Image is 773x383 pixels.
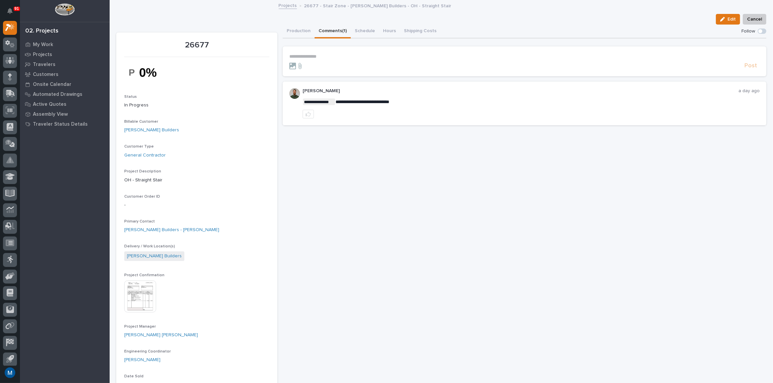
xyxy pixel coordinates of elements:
a: Active Quotes [20,99,110,109]
button: Cancel [743,14,766,25]
p: OH - Straight Stair [124,177,269,184]
button: users-avatar [3,366,17,380]
p: Projects [33,52,52,58]
p: Automated Drawings [33,92,82,97]
span: Primary Contact [124,220,155,223]
button: like this post [303,110,314,118]
p: Travelers [33,62,55,68]
p: 26677 - Stair Zone - [PERSON_NAME] Builders - OH - Straight Stair [304,2,451,9]
p: Traveler Status Details [33,121,88,127]
button: Post [742,62,760,70]
button: Comments (1) [315,25,351,38]
a: [PERSON_NAME] Builders [124,127,179,134]
p: 26677 [124,40,269,50]
p: Active Quotes [33,101,66,107]
p: Onsite Calendar [33,82,71,88]
span: Project Description [124,169,161,173]
a: Automated Drawings [20,89,110,99]
span: Cancel [747,15,762,23]
p: My Work [33,42,53,48]
div: 02. Projects [25,28,58,35]
p: - [124,202,269,209]
span: Status [124,95,137,99]
button: Notifications [3,4,17,18]
button: Shipping Costs [400,25,440,38]
a: [PERSON_NAME] [124,356,160,363]
p: Customers [33,72,58,78]
a: [PERSON_NAME] [PERSON_NAME] [124,332,198,339]
a: Projects [20,49,110,59]
span: Project Manager [124,325,156,329]
p: [PERSON_NAME] [303,88,738,94]
span: Customer Order ID [124,195,160,199]
a: General Contractor [124,152,166,159]
button: Production [283,25,315,38]
a: [PERSON_NAME] Builders - [PERSON_NAME] [124,226,219,233]
p: 91 [15,6,19,11]
a: Traveler Status Details [20,119,110,129]
span: Engineering Coordinator [124,350,171,353]
a: My Work [20,39,110,49]
span: Customer Type [124,145,154,149]
span: Project Confirmation [124,273,164,277]
span: Post [744,62,757,70]
p: Follow [741,29,755,34]
a: Onsite Calendar [20,79,110,89]
span: Edit [727,16,736,22]
a: Projects [279,1,297,9]
span: Delivery / Work Location(s) [124,244,175,248]
a: Assembly View [20,109,110,119]
img: DDNlCQeAJxoVXG_V09T95rfittRAK2cjpdS2ux6WBKs [124,61,174,84]
img: AATXAJw4slNr5ea0WduZQVIpKGhdapBAGQ9xVsOeEvl5=s96-c [289,88,300,99]
p: a day ago [738,88,760,94]
p: Assembly View [33,111,68,117]
button: Schedule [351,25,379,38]
a: Customers [20,69,110,79]
span: Billable Customer [124,120,158,124]
button: Hours [379,25,400,38]
img: Workspace Logo [55,3,74,16]
div: Notifications91 [8,8,17,19]
button: Edit [716,14,740,25]
span: Date Sold [124,374,144,378]
p: In Progress [124,102,269,109]
a: Travelers [20,59,110,69]
a: [PERSON_NAME] Builders [127,253,182,260]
